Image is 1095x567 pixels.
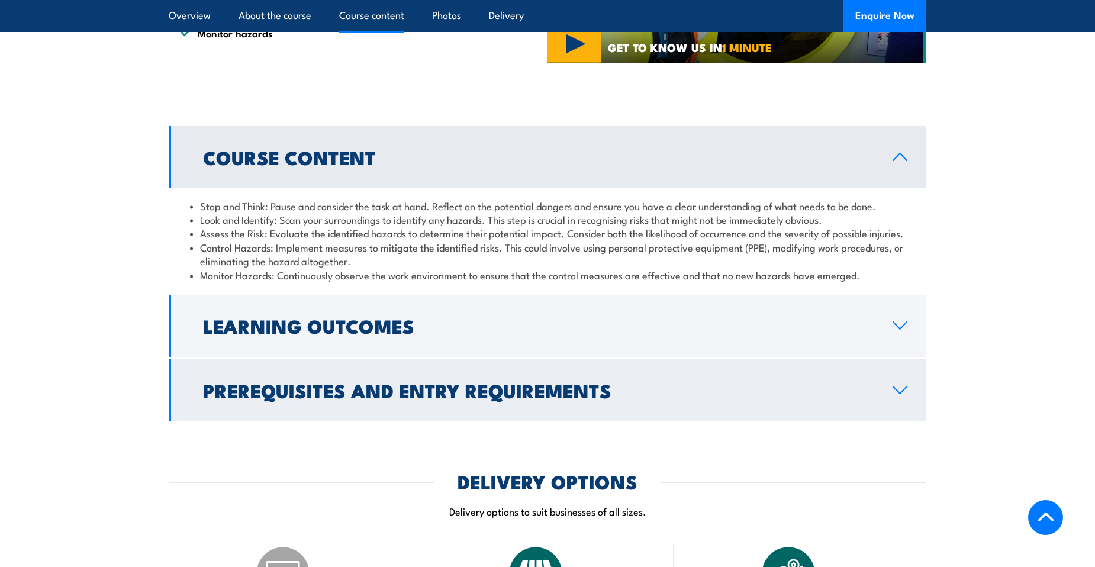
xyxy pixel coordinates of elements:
li: Assess the Risk: Evaluate the identified hazards to determine their potential impact. Consider bo... [190,226,905,240]
h2: Course Content [203,149,874,165]
h2: DELIVERY OPTIONS [458,473,637,489]
span: GET TO KNOW US IN [608,42,772,53]
li: Stop and Think: Pause and consider the task at hand. Reflect on the potential dangers and ensure ... [190,199,905,212]
h2: Prerequisites and Entry Requirements [203,382,874,398]
li: Look and Identify: Scan your surroundings to identify any hazards. This step is crucial in recogn... [190,212,905,226]
p: Delivery options to suit businesses of all sizes. [169,504,926,518]
li: Control Hazards: Implement measures to mitigate the identified risks. This could involve using pe... [190,240,905,268]
a: Learning Outcomes [169,295,926,357]
a: Prerequisites and Entry Requirements [169,359,926,421]
li: Monitor Hazards: Continuously observe the work environment to ensure that the control measures ar... [190,268,905,282]
li: Monitor hazards [181,26,326,40]
strong: 1 MINUTE [722,38,772,56]
a: Course Content [169,126,926,188]
h2: Learning Outcomes [203,317,874,334]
